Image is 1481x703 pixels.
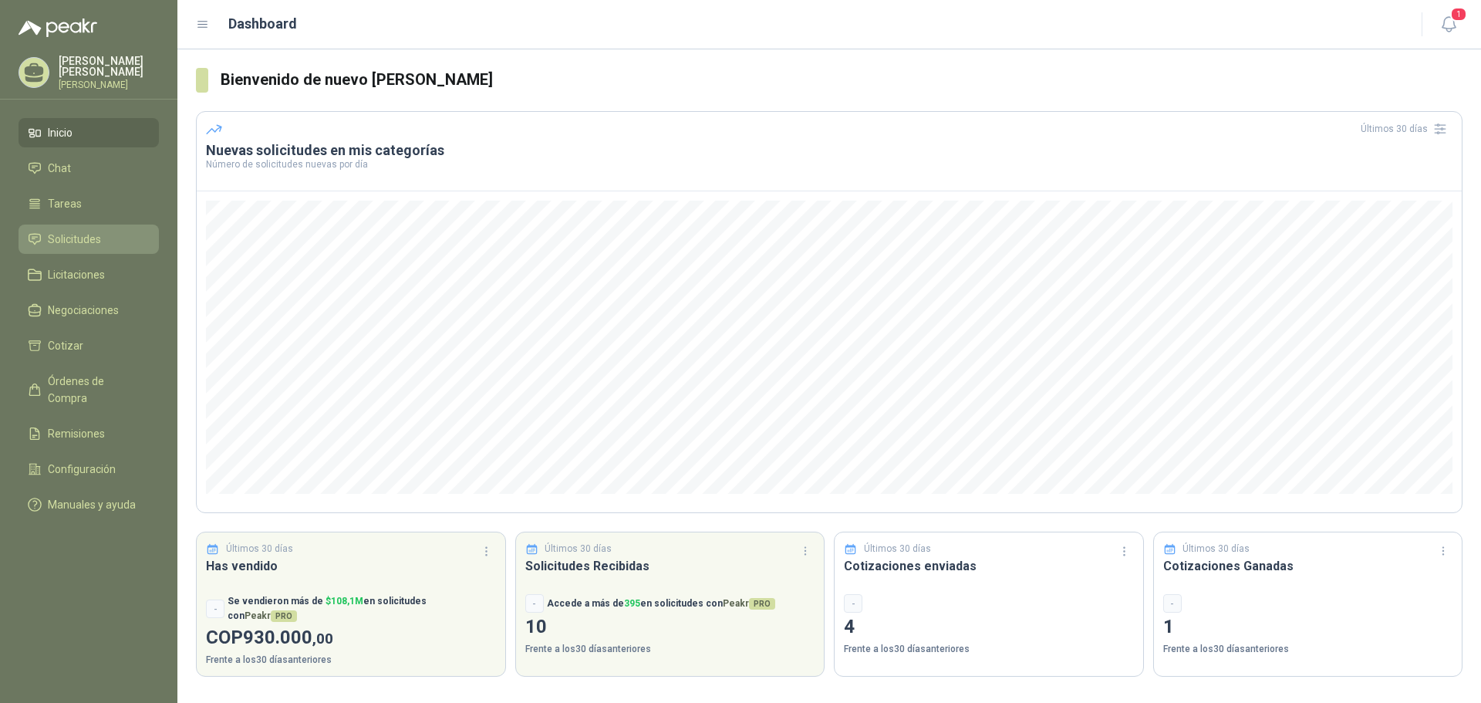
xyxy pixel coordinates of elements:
span: Solicitudes [48,231,101,248]
div: - [525,594,544,613]
span: 930.000 [243,627,333,648]
p: 4 [844,613,1134,642]
p: [PERSON_NAME] [PERSON_NAME] [59,56,159,77]
h1: Dashboard [228,13,297,35]
p: Se vendieron más de en solicitudes con [228,594,496,624]
span: Peakr [245,610,297,621]
div: Últimos 30 días [1361,117,1452,141]
h3: Bienvenido de nuevo [PERSON_NAME] [221,68,1462,92]
h3: Nuevas solicitudes en mis categorías [206,141,1452,160]
a: Manuales y ayuda [19,490,159,519]
p: 1 [1163,613,1453,642]
span: Licitaciones [48,266,105,283]
a: Cotizar [19,331,159,360]
span: Manuales y ayuda [48,496,136,513]
h3: Cotizaciones enviadas [844,556,1134,576]
div: - [206,600,224,618]
span: PRO [271,610,297,622]
a: Inicio [19,118,159,147]
span: Configuración [48,461,116,478]
div: - [844,594,862,613]
span: Negociaciones [48,302,119,319]
span: Remisiones [48,425,105,442]
p: Número de solicitudes nuevas por día [206,160,1452,169]
a: Chat [19,154,159,183]
img: Logo peakr [19,19,97,37]
span: Tareas [48,195,82,212]
a: Configuración [19,455,159,484]
p: Últimos 30 días [864,542,931,556]
button: 1 [1435,11,1462,39]
p: COP [206,624,496,653]
p: Frente a los 30 días anteriores [525,642,815,657]
span: Chat [48,160,71,177]
span: 395 [624,598,640,609]
span: 1 [1450,7,1467,22]
p: 10 [525,613,815,642]
a: Órdenes de Compra [19,367,159,413]
a: Remisiones [19,419,159,448]
h3: Has vendido [206,556,496,576]
div: - [1163,594,1182,613]
a: Licitaciones [19,260,159,289]
a: Solicitudes [19,225,159,254]
p: Frente a los 30 días anteriores [206,653,496,668]
p: Últimos 30 días [226,542,293,556]
p: [PERSON_NAME] [59,80,159,90]
a: Negociaciones [19,296,159,325]
span: PRO [749,598,775,610]
p: Frente a los 30 días anteriores [844,642,1134,657]
span: Peakr [723,598,775,609]
h3: Cotizaciones Ganadas [1163,556,1453,576]
p: Últimos 30 días [1182,542,1250,556]
p: Accede a más de en solicitudes con [547,597,775,611]
span: $ 108,1M [326,596,363,607]
h3: Solicitudes Recibidas [525,556,815,576]
a: Tareas [19,189,159,218]
span: ,00 [312,630,333,647]
p: Frente a los 30 días anteriores [1163,642,1453,657]
span: Cotizar [48,337,83,354]
p: Últimos 30 días [545,542,612,556]
span: Órdenes de Compra [48,373,144,407]
span: Inicio [48,124,73,141]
